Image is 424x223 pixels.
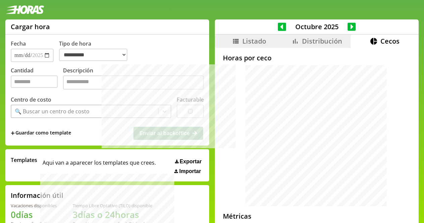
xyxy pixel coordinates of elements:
[11,40,26,47] label: Fecha
[11,191,63,200] h2: Información útil
[63,75,204,90] textarea: Descripción
[215,53,271,62] h2: Horas por ceco
[302,37,342,46] span: Distribución
[11,22,50,31] h1: Cargar hora
[242,37,266,46] span: Listado
[11,209,57,221] h1: 0 días
[177,96,204,103] label: Facturable
[11,75,58,88] input: Cantidad
[59,40,133,62] label: Tipo de hora
[11,156,37,164] span: Templates
[173,158,204,165] button: Exportar
[63,67,204,91] label: Descripción
[43,156,156,174] span: Aqui van a aparecer los templates que crees.
[11,129,71,137] span: +Guardar como template
[73,209,152,221] h1: 3 días o 24 horas
[15,108,89,115] div: 🔍 Buscar un centro de costo
[223,212,359,221] h2: Métricas
[11,129,15,137] span: +
[11,67,63,91] label: Cantidad
[286,22,348,31] span: Octubre 2025
[11,203,57,209] div: Vacaciones disponibles
[59,49,127,61] select: Tipo de hora
[5,5,44,14] img: logotipo
[179,168,201,174] span: Importar
[180,159,202,165] span: Exportar
[380,37,400,46] span: Cecos
[11,96,51,103] label: Centro de costo
[73,203,152,209] div: Tiempo Libre Optativo (TiLO) disponible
